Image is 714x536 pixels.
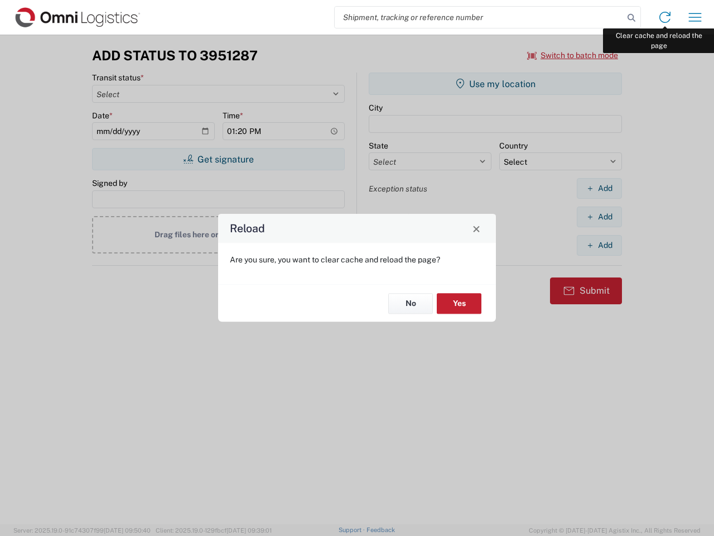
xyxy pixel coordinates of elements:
p: Are you sure, you want to clear cache and reload the page? [230,255,484,265]
button: No [388,293,433,314]
button: Close [469,221,484,236]
h4: Reload [230,221,265,237]
button: Yes [437,293,481,314]
input: Shipment, tracking or reference number [335,7,624,28]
